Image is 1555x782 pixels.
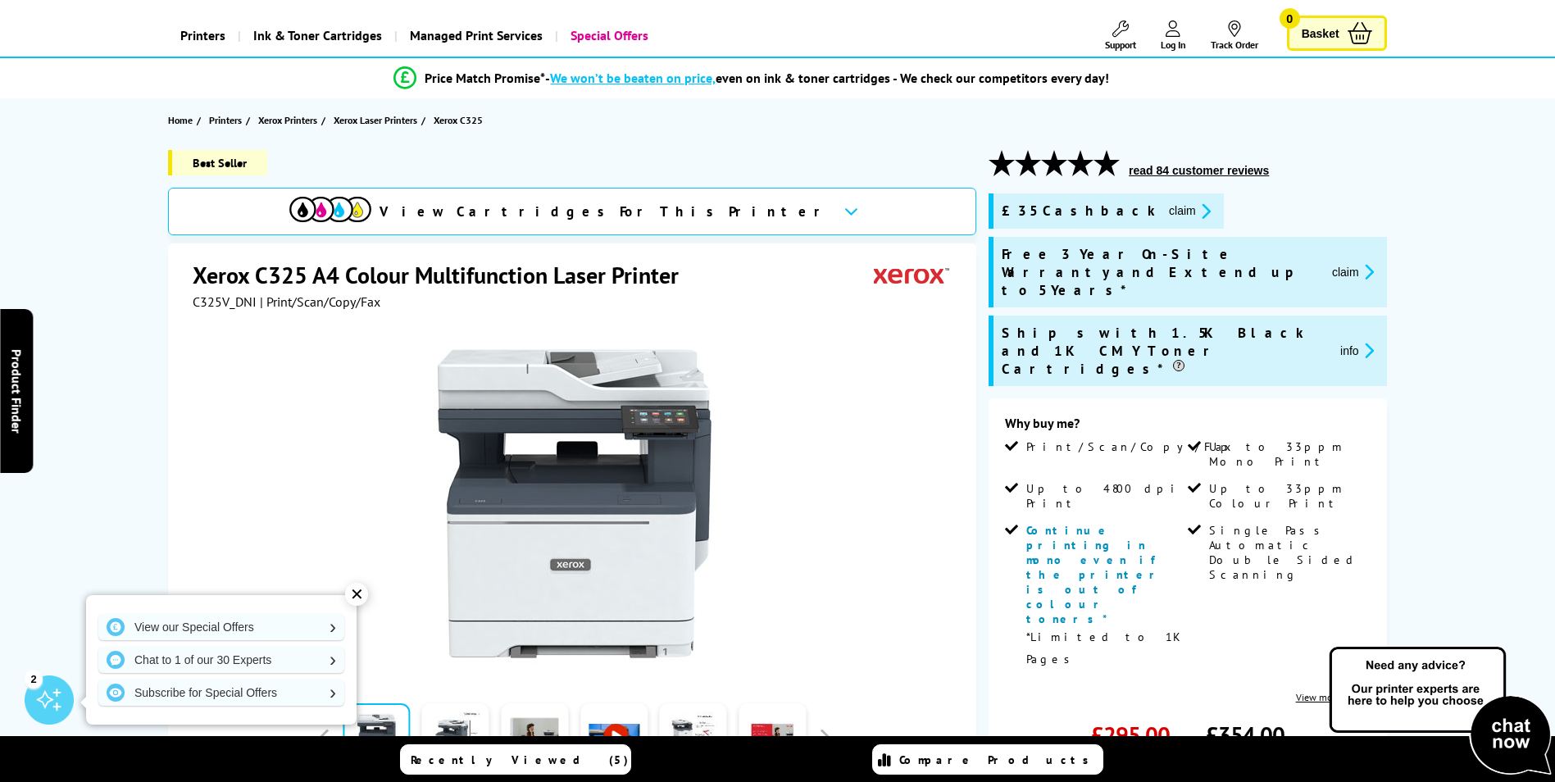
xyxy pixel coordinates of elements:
span: | Print/Scan/Copy/Fax [260,293,380,310]
button: promo-description [1327,262,1379,281]
li: modal_Promise [130,64,1374,93]
span: Product Finder [8,349,25,434]
span: £35 Cashback [1002,202,1156,221]
img: Open Live Chat window [1325,644,1555,779]
img: Xerox [874,260,949,290]
a: Xerox Laser Printers [334,111,421,129]
a: Printers [168,15,238,57]
div: 2 [25,670,43,688]
span: £295.00 [1091,720,1170,750]
span: Home [168,111,193,129]
span: Recently Viewed (5) [411,752,629,767]
span: Ink & Toner Cartridges [253,15,382,57]
div: - even on ink & toner cartridges - We check our competitors every day! [545,70,1109,86]
a: Recently Viewed (5) [400,744,631,775]
span: View Cartridges For This Printer [380,202,830,221]
a: Basket 0 [1287,16,1387,51]
span: Print/Scan/Copy/Fax [1026,439,1237,454]
a: View more details [1296,691,1371,703]
div: ✕ [345,583,368,606]
span: Log In [1161,39,1186,51]
a: Printers [209,111,246,129]
span: Basket [1302,22,1339,44]
p: *Limited to 1K Pages [1026,626,1184,671]
button: read 84 customer reviews [1124,163,1274,178]
span: Single Pass Automatic Double Sided Scanning [1209,523,1366,582]
span: C325V_DNI [193,293,257,310]
a: Log In [1161,20,1186,51]
span: Price Match Promise* [425,70,545,86]
img: cmyk-icon.svg [289,197,371,222]
a: Xerox Printers [258,111,321,129]
span: We won’t be beaten on price, [550,70,716,86]
a: View our Special Offers [98,614,344,640]
span: Free 3 Year On-Site Warranty and Extend up to 5 Years* [1002,245,1319,299]
span: Printers [209,111,242,129]
span: Support [1105,39,1136,51]
span: Xerox C325 [434,111,483,129]
span: Xerox Printers [258,111,317,129]
span: Xerox Laser Printers [334,111,417,129]
h1: Xerox C325 A4 Colour Multifunction Laser Printer [193,260,695,290]
span: £354.00 [1206,720,1284,750]
a: Subscribe for Special Offers [98,680,344,706]
span: Up to 33ppm Mono Print [1209,439,1366,469]
span: Best Seller [168,150,267,175]
span: Up to 4800 dpi Print [1026,481,1184,511]
a: Compare Products [872,744,1103,775]
span: Up to 33ppm Colour Print [1209,481,1366,511]
a: Special Offers [555,15,661,57]
a: Chat to 1 of our 30 Experts [98,647,344,673]
div: Why buy me? [1005,415,1371,439]
a: Home [168,111,197,129]
a: Ink & Toner Cartridges [238,15,394,57]
img: Xerox C325 [414,343,735,664]
button: promo-description [1335,341,1379,360]
span: Continue printing in mono even if the printer is out of colour toners* [1026,523,1164,626]
a: Managed Print Services [394,15,555,57]
a: Xerox C325 [434,111,487,129]
button: promo-description [1164,202,1216,221]
a: Track Order [1211,20,1258,51]
a: Support [1105,20,1136,51]
span: 0 [1280,8,1300,29]
span: Compare Products [899,752,1098,767]
span: Ships with 1.5K Black and 1K CMY Toner Cartridges* [1002,324,1327,378]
